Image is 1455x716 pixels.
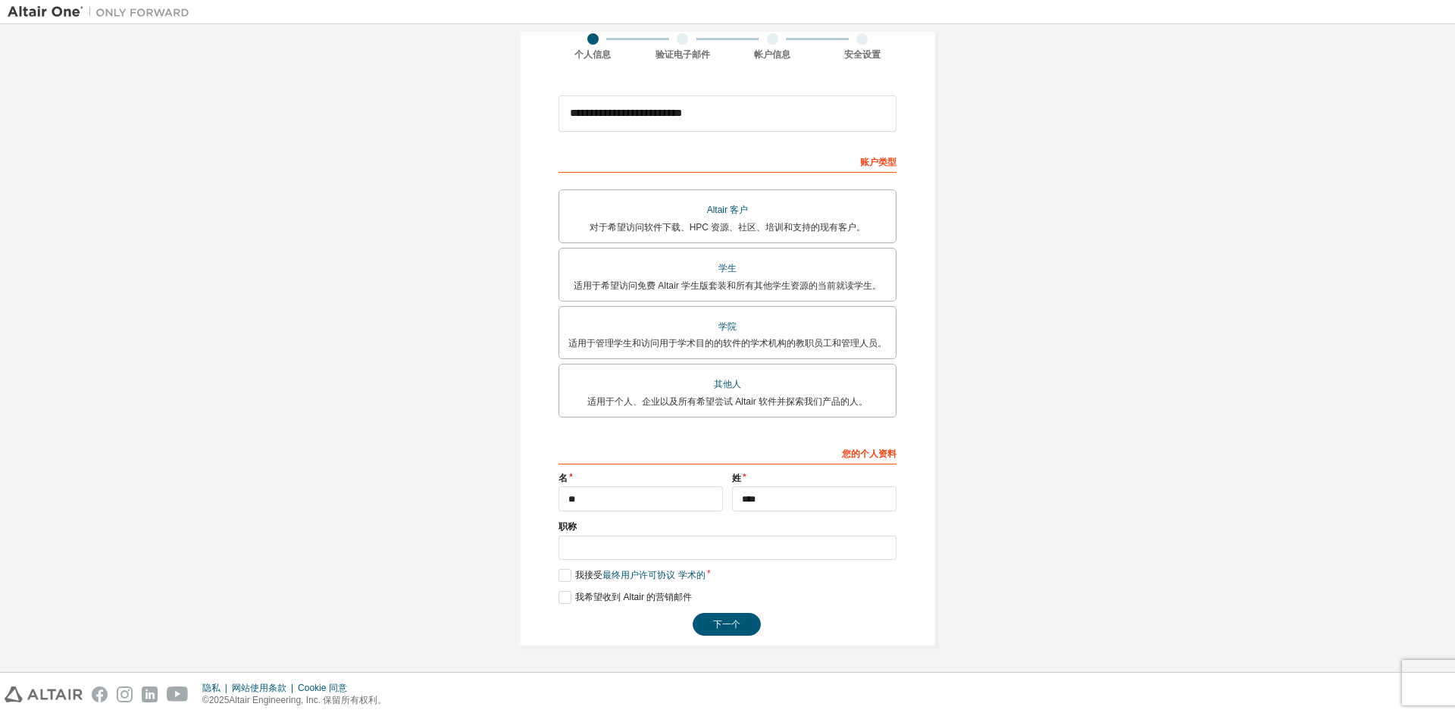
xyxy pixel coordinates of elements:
[860,157,896,167] font: 账户类型
[202,695,209,705] font: ©
[232,683,286,693] font: 网站使用条款
[574,280,881,291] font: 适用于希望访问免费 Altair 学生版套装和所有其他学生资源的当前就读学生。
[117,686,133,702] img: instagram.svg
[202,683,221,693] font: 隐私
[8,5,197,20] img: 牵牛星一号
[167,686,189,702] img: youtube.svg
[713,619,740,630] font: 下一个
[718,321,737,332] font: 学院
[714,379,741,389] font: 其他人
[602,570,675,580] font: 最终用户许可协议
[754,49,790,60] font: 帐户信息
[707,205,749,215] font: Altair 客户
[229,695,386,705] font: Altair Engineering, Inc. 保留所有权利。
[693,613,761,636] button: 下一个
[575,570,602,580] font: 我接受
[842,449,896,459] font: 您的个人资料
[587,396,868,407] font: 适用于个人、企业以及所有希望尝试 Altair 软件并探索我们产品的人。
[656,49,710,60] font: 验证电子邮件
[844,49,881,60] font: 安全设置
[575,592,692,602] font: 我希望收到 Altair 的营销邮件
[590,222,866,233] font: 对于希望访问软件下载、HPC 资源、社区、培训和支持的现有客户。
[298,683,347,693] font: Cookie 同意
[732,473,741,483] font: 姓
[559,521,577,532] font: 职称
[92,686,108,702] img: facebook.svg
[678,570,706,580] font: 学术的
[718,263,737,274] font: 学生
[574,49,611,60] font: 个人信息
[568,338,887,349] font: 适用于管理学生和访问用于学术目的的软件的学术机构的教职员工和管理人员。
[142,686,158,702] img: linkedin.svg
[559,473,568,483] font: 名
[209,695,230,705] font: 2025
[5,686,83,702] img: altair_logo.svg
